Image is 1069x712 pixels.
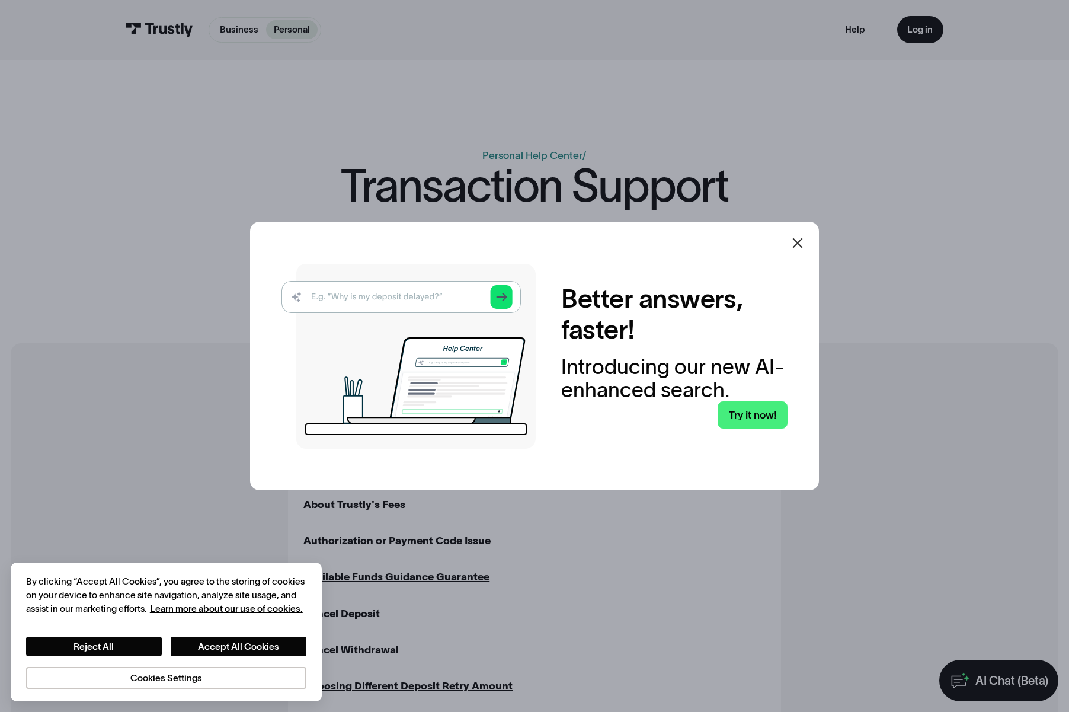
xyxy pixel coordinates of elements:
[26,667,306,689] button: Cookies Settings
[11,563,322,702] div: Cookie banner
[171,637,306,656] button: Accept All Cookies
[26,575,306,688] div: Privacy
[561,283,788,346] h2: Better answers, faster!
[718,401,788,429] a: Try it now!
[26,575,306,616] div: By clicking “Accept All Cookies”, you agree to the storing of cookies on your device to enhance s...
[26,637,162,656] button: Reject All
[150,604,303,614] a: More information about your privacy, opens in a new tab
[561,356,788,401] div: Introducing our new AI-enhanced search.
